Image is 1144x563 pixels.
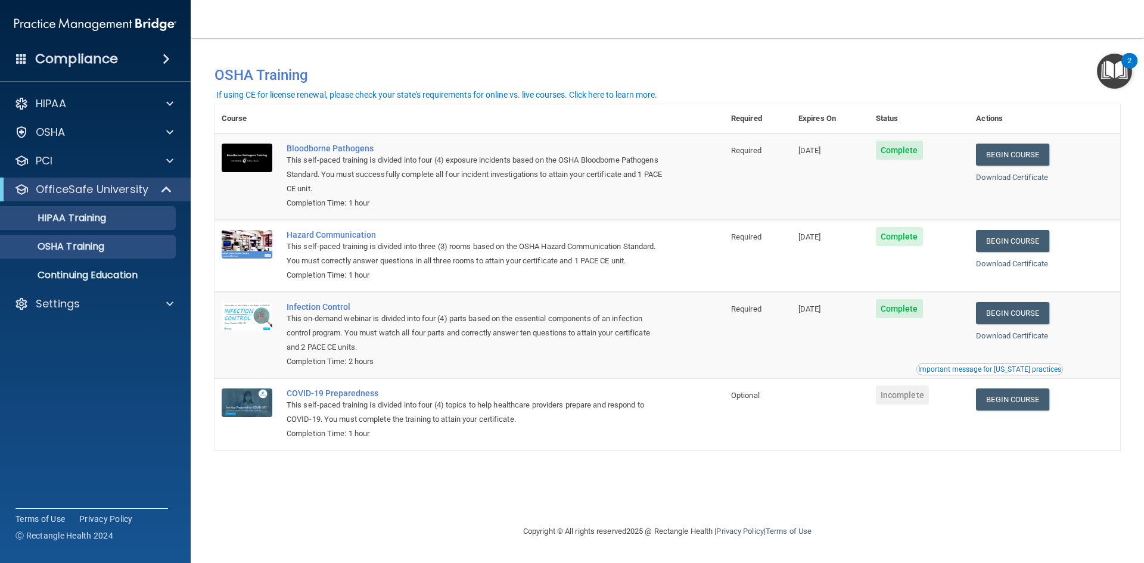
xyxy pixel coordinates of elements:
a: OfficeSafe University [14,182,173,197]
th: Course [214,104,279,133]
div: Copyright © All rights reserved 2025 @ Rectangle Health | | [450,512,885,550]
span: Required [731,232,761,241]
button: If using CE for license renewal, please check your state's requirements for online vs. live cours... [214,89,659,101]
button: Open Resource Center, 2 new notifications [1097,54,1132,89]
button: Read this if you are a dental practitioner in the state of CA [916,363,1063,375]
span: Complete [876,227,923,246]
a: Bloodborne Pathogens [287,144,664,153]
span: [DATE] [798,304,821,313]
a: Settings [14,297,173,311]
p: OSHA [36,125,66,139]
span: Complete [876,299,923,318]
div: This on-demand webinar is divided into four (4) parts based on the essential components of an inf... [287,312,664,354]
img: PMB logo [14,13,176,36]
a: Infection Control [287,302,664,312]
a: Begin Course [976,144,1049,166]
span: Complete [876,141,923,160]
a: Download Certificate [976,259,1048,268]
a: COVID-19 Preparedness [287,388,664,398]
span: Incomplete [876,385,929,405]
span: Required [731,146,761,155]
a: Terms of Use [15,513,65,525]
div: If using CE for license renewal, please check your state's requirements for online vs. live cours... [216,91,657,99]
a: Hazard Communication [287,230,664,239]
a: Begin Course [976,388,1049,410]
span: Required [731,304,761,313]
p: HIPAA Training [8,212,106,224]
a: HIPAA [14,97,173,111]
div: Important message for [US_STATE] practices [918,366,1061,373]
div: Completion Time: 1 hour [287,427,664,441]
a: Terms of Use [766,527,812,536]
th: Actions [969,104,1120,133]
th: Required [724,104,791,133]
span: [DATE] [798,146,821,155]
span: Optional [731,391,760,400]
span: Ⓒ Rectangle Health 2024 [15,530,113,542]
a: Begin Course [976,302,1049,324]
a: Begin Course [976,230,1049,252]
th: Status [869,104,969,133]
div: This self-paced training is divided into three (3) rooms based on the OSHA Hazard Communication S... [287,239,664,268]
p: OSHA Training [8,241,104,253]
div: Completion Time: 2 hours [287,354,664,369]
div: This self-paced training is divided into four (4) topics to help healthcare providers prepare and... [287,398,664,427]
th: Expires On [791,104,869,133]
h4: Compliance [35,51,118,67]
div: Completion Time: 1 hour [287,268,664,282]
p: HIPAA [36,97,66,111]
a: Download Certificate [976,331,1048,340]
a: Privacy Policy [716,527,763,536]
div: This self-paced training is divided into four (4) exposure incidents based on the OSHA Bloodborne... [287,153,664,196]
a: OSHA [14,125,173,139]
a: PCI [14,154,173,168]
p: OfficeSafe University [36,182,148,197]
h4: OSHA Training [214,67,1120,83]
div: Completion Time: 1 hour [287,196,664,210]
a: Privacy Policy [79,513,133,525]
p: PCI [36,154,52,168]
p: Continuing Education [8,269,170,281]
a: Download Certificate [976,173,1048,182]
p: Settings [36,297,80,311]
div: 2 [1127,61,1131,76]
span: [DATE] [798,232,821,241]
